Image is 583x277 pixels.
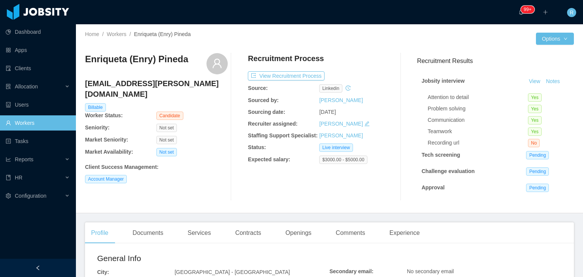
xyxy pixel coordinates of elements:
button: icon: exportView Recruitment Process [248,71,325,80]
span: R [570,8,574,17]
b: Market Seniority: [85,137,128,143]
b: Seniority: [85,124,110,131]
span: Pending [526,167,549,176]
span: Yes [528,105,542,113]
sup: 244 [521,6,534,13]
strong: Tech screening [422,152,460,158]
span: Live interview [319,143,353,152]
span: No [528,139,540,147]
a: icon: userWorkers [6,115,70,131]
a: [PERSON_NAME] [319,121,363,127]
h3: Enriqueta (Enry) Pineda [85,53,188,65]
div: Documents [126,222,169,244]
i: icon: setting [6,193,11,198]
i: icon: line-chart [6,157,11,162]
b: Sourced by: [248,97,279,103]
span: [GEOGRAPHIC_DATA] - [GEOGRAPHIC_DATA] [175,269,290,275]
span: / [102,31,104,37]
button: Notes [543,77,563,86]
span: Billable [85,103,106,112]
strong: Jobsity interview [422,78,465,84]
div: Problem solving [428,105,528,113]
span: Pending [526,151,549,159]
strong: Approval [422,184,445,190]
b: Client Success Management : [85,164,159,170]
a: View [526,78,543,84]
a: Home [85,31,99,37]
i: icon: solution [6,84,11,89]
span: Candidate [156,112,183,120]
h4: Recruitment Process [248,53,324,64]
h3: Recruitment Results [417,56,574,66]
b: Source: [248,85,268,91]
b: Expected salary: [248,156,290,162]
a: icon: appstoreApps [6,42,70,58]
div: Attention to detail [428,93,528,101]
span: Not set [156,148,177,156]
b: Status: [248,144,266,150]
b: Secondary email: [329,268,373,274]
span: [DATE] [319,109,336,115]
span: HR [15,175,22,181]
i: icon: bell [518,9,524,15]
a: [PERSON_NAME] [319,132,363,138]
b: Market Availability: [85,149,133,155]
span: Yes [528,127,542,136]
i: icon: edit [364,121,370,126]
a: icon: pie-chartDashboard [6,24,70,39]
a: Workers [107,31,126,37]
strong: Challenge evaluation [422,168,475,174]
b: Recruiter assigned: [248,121,298,127]
a: [PERSON_NAME] [319,97,363,103]
div: Recording url [428,139,528,147]
div: Comments [330,222,371,244]
a: icon: exportView Recruitment Process [248,73,325,79]
b: Staffing Support Specialist: [248,132,318,138]
span: $3000.00 - $5000.00 [319,156,367,164]
span: Pending [526,184,549,192]
b: Sourcing date: [248,109,285,115]
b: City: [97,269,109,275]
a: icon: profileTasks [6,134,70,149]
a: icon: auditClients [6,61,70,76]
i: icon: history [345,85,351,91]
div: Communication [428,116,528,124]
i: icon: user [212,58,222,69]
span: Allocation [15,83,38,90]
a: icon: robotUsers [6,97,70,112]
span: Not set [156,136,177,144]
button: Optionsicon: down [536,33,574,45]
i: icon: book [6,175,11,180]
div: Experience [383,222,426,244]
span: Yes [528,93,542,102]
div: Profile [85,222,114,244]
div: Teamwork [428,127,528,135]
i: icon: plus [543,9,548,15]
span: No secondary email [407,268,454,274]
h2: General Info [97,252,329,264]
div: Services [181,222,217,244]
span: Enriqueta (Enry) Pineda [134,31,191,37]
span: linkedin [319,84,342,93]
span: Account Manager [85,175,127,183]
h4: [EMAIL_ADDRESS][PERSON_NAME][DOMAIN_NAME] [85,78,228,99]
span: Not set [156,124,177,132]
span: Yes [528,116,542,124]
span: Reports [15,156,33,162]
span: / [129,31,131,37]
div: Openings [279,222,318,244]
div: Contracts [229,222,267,244]
b: Worker Status: [85,112,123,118]
span: Configuration [15,193,46,199]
